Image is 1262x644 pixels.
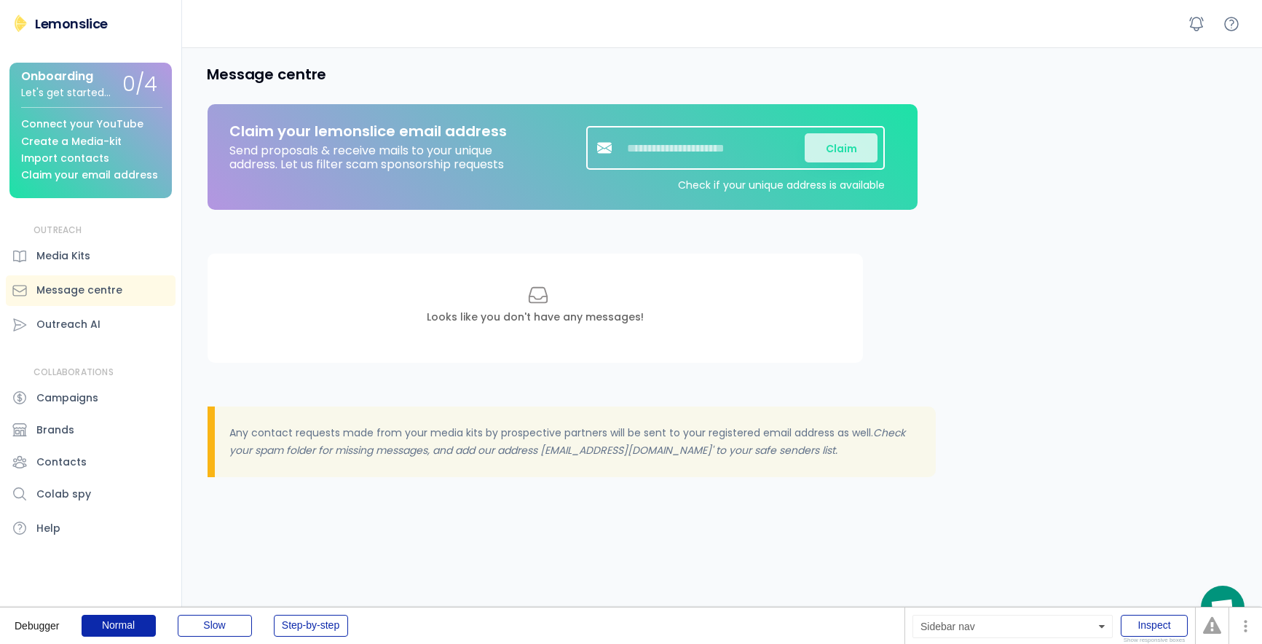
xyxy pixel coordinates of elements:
button: Claim [805,133,878,162]
div: Inspect [1121,615,1188,637]
div: Brands [36,423,74,438]
div: Connect your YouTube [21,119,143,130]
div: Step-by-step [274,615,348,637]
div: 0/4 [122,74,157,96]
div: COLLABORATIONS [33,366,114,379]
div: Normal [82,615,156,637]
h4: Message centre [207,65,326,84]
div: OUTREACH [33,224,82,237]
div: Create a Media-kit [21,136,122,147]
div: Looks like you don't have any messages! [427,310,644,325]
div: Campaigns [36,390,98,406]
div: Open chat [1201,586,1245,629]
div: Claim your lemonslice email address [229,122,507,140]
div: Debugger [15,608,60,631]
div: Onboarding [21,70,93,83]
div: Sidebar nav [912,615,1113,638]
div: Outreach AI [36,317,100,332]
div: Contacts [36,455,87,470]
div: Colab spy [36,487,91,502]
img: Lemonslice [12,15,29,32]
div: Let's get started... [21,87,111,98]
div: Message centre [36,283,122,298]
div: Claim your email address [21,170,158,181]
div: Help [36,521,60,536]
em: Check your spam folder for missing messages, and add our address [EMAIL_ADDRESS][DOMAIN_NAME]' to... [229,425,908,458]
div: Show responsive boxes [1121,637,1188,643]
div: Lemonslice [35,15,108,33]
div: Import contacts [21,153,109,164]
div: Slow [178,615,252,637]
div: Any contact requests made from your media kits by prospective partners will be sent to your regis... [215,407,936,478]
div: Check if your unique address is available [678,177,885,192]
div: Media Kits [36,248,90,264]
div: Send proposals & receive mails to your unique address. Let us filter scam sponsorship requests [229,140,521,171]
